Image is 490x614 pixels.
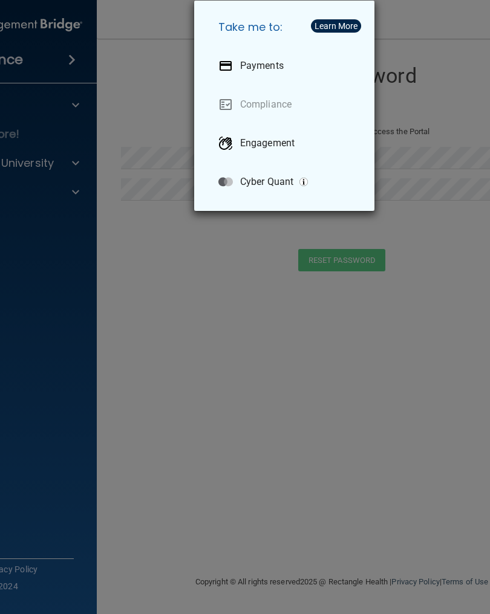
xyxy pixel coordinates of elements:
h5: Take me to: [209,10,365,44]
a: Cyber Quant [209,165,365,199]
p: Payments [240,60,284,72]
iframe: Drift Widget Chat Controller [281,528,475,577]
a: Engagement [209,126,365,160]
a: Payments [209,49,365,83]
button: Learn More [311,19,361,33]
div: Learn More [315,22,358,30]
a: Compliance [209,88,365,121]
p: Cyber Quant [240,176,293,188]
p: Engagement [240,137,295,149]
